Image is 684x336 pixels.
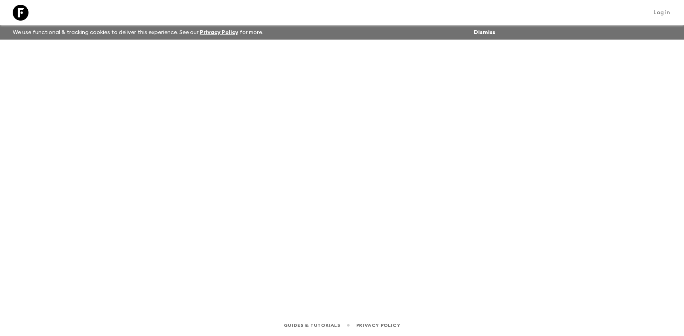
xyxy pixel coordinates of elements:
a: Privacy Policy [200,30,238,35]
p: We use functional & tracking cookies to deliver this experience. See our for more. [9,25,266,40]
a: Guides & Tutorials [284,321,340,330]
a: Privacy Policy [356,321,400,330]
button: Dismiss [472,27,497,38]
a: Log in [649,7,674,18]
